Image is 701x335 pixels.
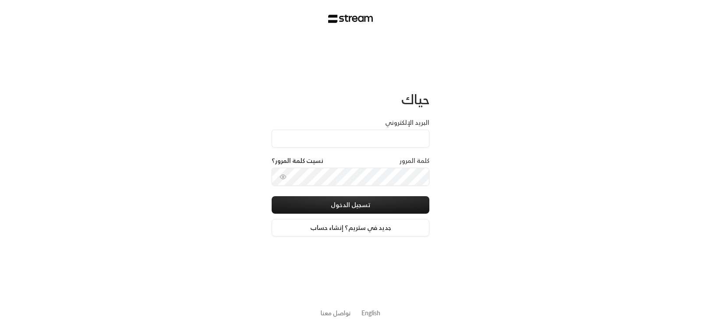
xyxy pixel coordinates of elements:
label: كلمة المرور [400,156,429,165]
a: English [361,305,380,321]
a: تواصل معنا [321,307,351,318]
button: تسجيل الدخول [272,196,429,214]
button: تواصل معنا [321,308,351,317]
button: toggle password visibility [276,170,290,184]
span: حياك [401,88,429,111]
a: نسيت كلمة المرور؟ [272,156,323,165]
img: Stream Logo [328,14,373,23]
a: جديد في ستريم؟ إنشاء حساب [272,219,429,236]
label: البريد الإلكتروني [385,118,429,127]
